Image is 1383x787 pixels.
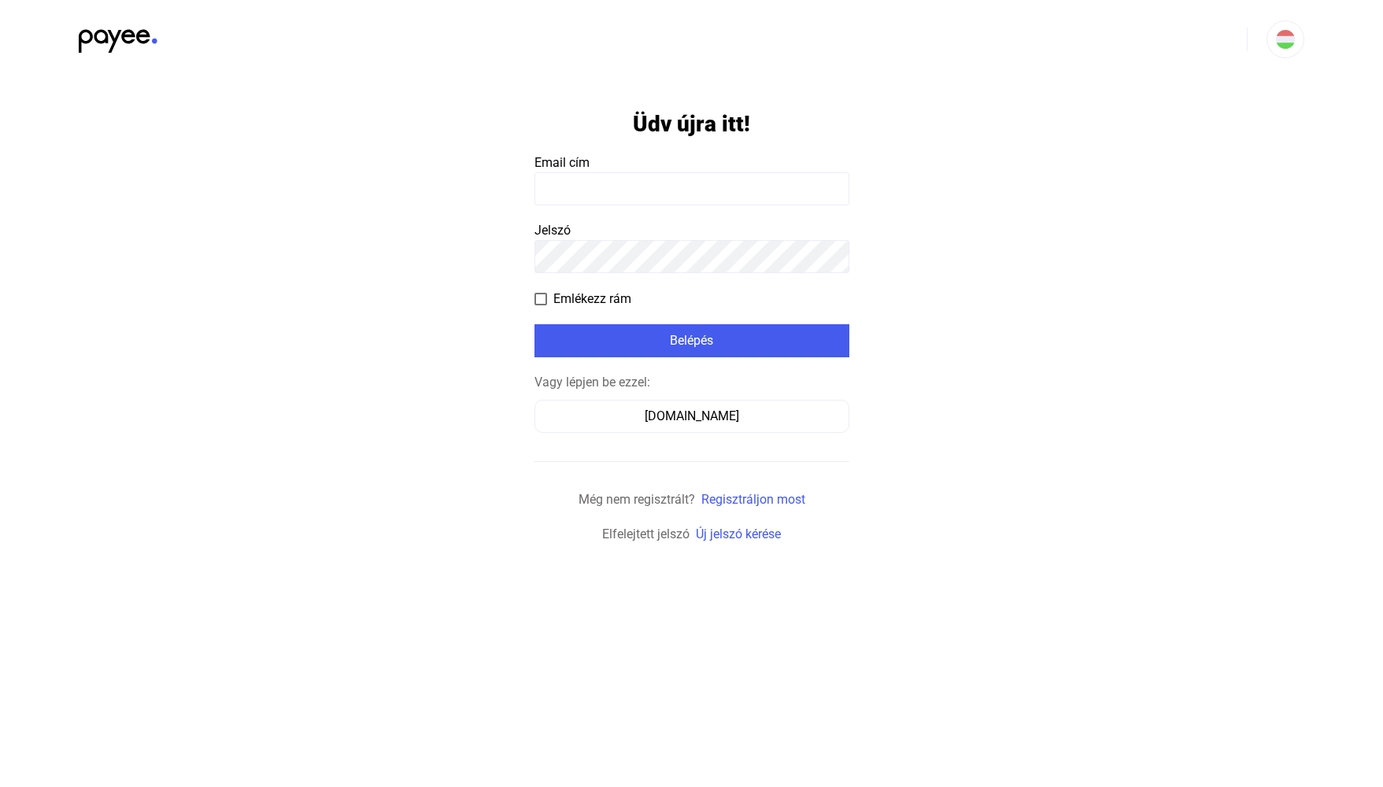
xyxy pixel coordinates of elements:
a: [DOMAIN_NAME] [534,408,849,423]
a: Új jelszó kérése [696,527,781,541]
span: Még nem regisztrált? [579,492,695,507]
span: Jelszó [534,223,571,238]
div: Vagy lépjen be ezzel: [534,373,849,392]
img: HU [1276,30,1295,49]
a: Regisztráljon most [701,492,805,507]
img: black-payee-blue-dot.svg [79,20,157,53]
button: Belépés [534,324,849,357]
div: Belépés [539,331,845,350]
span: Elfelejtett jelszó [602,527,690,541]
span: Email cím [534,155,590,170]
span: Emlékezz rám [553,290,631,309]
button: [DOMAIN_NAME] [534,400,849,433]
div: [DOMAIN_NAME] [540,407,844,426]
h1: Üdv újra itt! [633,110,750,138]
button: HU [1267,20,1304,58]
